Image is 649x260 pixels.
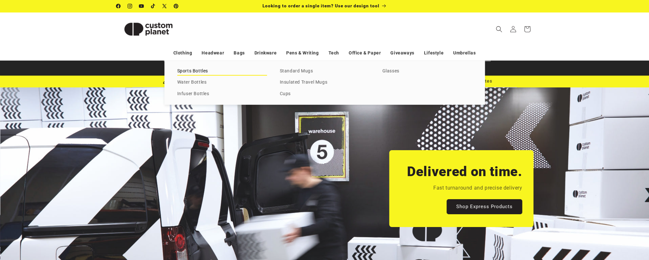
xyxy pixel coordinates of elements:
[262,3,379,8] span: Looking to order a single item? Use our design tool
[453,47,476,59] a: Umbrellas
[280,90,370,98] a: Cups
[177,78,267,87] a: Water Bottles
[382,67,472,76] a: Glasses
[114,12,183,46] a: Custom Planet
[328,47,339,59] a: Tech
[202,47,224,59] a: Headwear
[349,47,381,59] a: Office & Paper
[177,90,267,98] a: Infuser Bottles
[446,199,522,214] a: Shop Express Products
[177,67,267,76] a: Sports Bottles
[390,47,414,59] a: Giveaways
[433,183,522,193] p: Fast turnaround and precise delivery
[116,15,180,44] img: Custom Planet
[542,191,649,260] iframe: Chat Widget
[424,47,444,59] a: Lifestyle
[407,163,522,180] h2: Delivered on time.
[280,78,370,87] a: Insulated Travel Mugs
[254,47,277,59] a: Drinkware
[173,47,192,59] a: Clothing
[492,22,506,36] summary: Search
[286,47,319,59] a: Pens & Writing
[234,47,245,59] a: Bags
[280,67,370,76] a: Standard Mugs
